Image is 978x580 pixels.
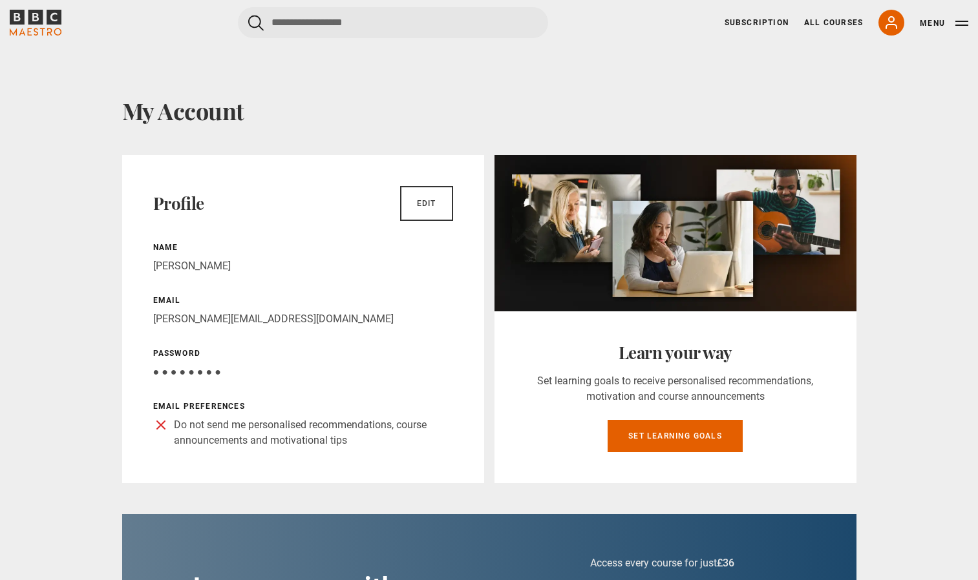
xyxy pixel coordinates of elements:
[174,417,453,448] p: Do not send me personalised recommendations, course announcements and motivational tips
[526,373,825,404] p: Set learning goals to receive personalised recommendations, motivation and course announcements
[153,366,221,378] span: ● ● ● ● ● ● ● ●
[153,311,453,327] p: [PERSON_NAME][EMAIL_ADDRESS][DOMAIN_NAME]
[400,186,453,221] a: Edit
[608,420,743,452] a: Set learning goals
[804,17,863,28] a: All Courses
[153,258,453,274] p: [PERSON_NAME]
[153,193,204,214] h2: Profile
[122,97,856,124] h1: My Account
[557,555,768,571] p: Access every course for just
[248,15,264,31] button: Submit the search query
[238,7,548,38] input: Search
[920,17,968,30] button: Toggle navigation
[725,17,789,28] a: Subscription
[717,557,734,569] span: £36
[153,295,453,306] p: Email
[153,242,453,253] p: Name
[10,10,61,36] svg: BBC Maestro
[153,347,453,359] p: Password
[153,400,453,412] p: Email preferences
[526,342,825,363] h2: Learn your way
